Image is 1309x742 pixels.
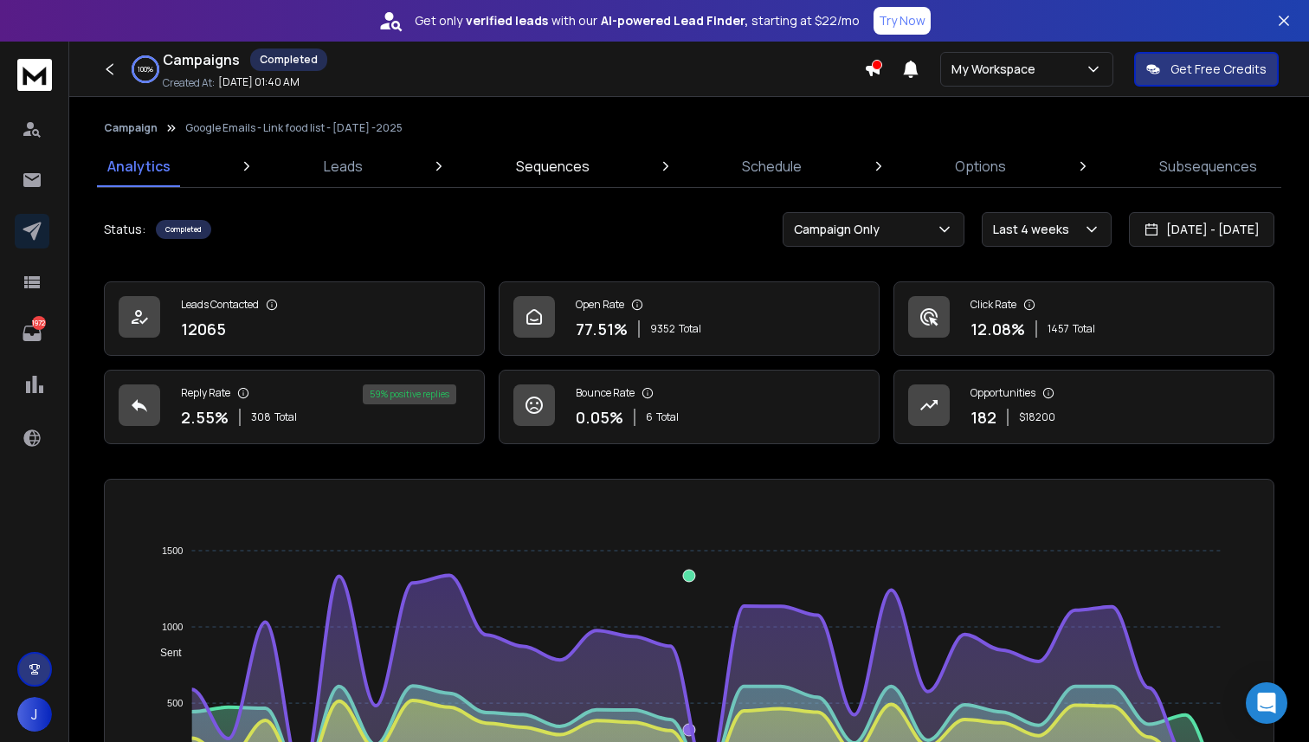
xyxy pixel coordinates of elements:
span: 1457 [1048,322,1069,336]
p: $ 18200 [1019,410,1055,424]
a: 1972 [15,316,49,351]
button: Campaign [104,121,158,135]
p: Analytics [107,156,171,177]
a: Leads Contacted12065 [104,281,485,356]
a: Leads [313,145,373,187]
a: Reply Rate2.55%308Total59% positive replies [104,370,485,444]
img: logo [17,59,52,91]
a: Open Rate77.51%9352Total [499,281,880,356]
span: Total [656,410,679,424]
p: Get Free Credits [1170,61,1267,78]
p: Leads [324,156,363,177]
tspan: 500 [167,698,183,708]
p: 2.55 % [181,405,229,429]
p: Created At: [163,76,215,90]
div: 59 % positive replies [363,384,456,404]
strong: AI-powered Lead Finder, [601,12,748,29]
p: My Workspace [951,61,1042,78]
p: 100 % [138,64,153,74]
p: Last 4 weeks [993,221,1076,238]
div: Completed [250,48,327,71]
span: 6 [646,410,653,424]
p: Google Emails - Link food list - [DATE] -2025 [185,121,403,135]
a: Click Rate12.08%1457Total [893,281,1274,356]
p: Open Rate [576,298,624,312]
p: 77.51 % [576,317,628,341]
p: Click Rate [970,298,1016,312]
p: 182 [970,405,996,429]
p: Options [955,156,1006,177]
p: Try Now [879,12,925,29]
button: Try Now [874,7,931,35]
p: [DATE] 01:40 AM [218,75,300,89]
p: 0.05 % [576,405,623,429]
span: 9352 [650,322,675,336]
a: Options [945,145,1016,187]
p: Opportunities [970,386,1035,400]
strong: verified leads [466,12,548,29]
button: [DATE] - [DATE] [1129,212,1274,247]
tspan: 1500 [162,545,183,556]
tspan: 1000 [162,622,183,632]
a: Subsequences [1149,145,1267,187]
p: Leads Contacted [181,298,259,312]
p: Reply Rate [181,386,230,400]
span: Total [274,410,297,424]
a: Opportunities182$18200 [893,370,1274,444]
button: Get Free Credits [1134,52,1279,87]
span: Total [679,322,701,336]
span: Sent [147,647,182,659]
p: Bounce Rate [576,386,635,400]
h1: Campaigns [163,49,240,70]
p: 12.08 % [970,317,1025,341]
p: Schedule [742,156,802,177]
p: 1972 [32,316,46,330]
button: J [17,697,52,732]
p: Subsequences [1159,156,1257,177]
a: Analytics [97,145,181,187]
span: Total [1073,322,1095,336]
div: Open Intercom Messenger [1246,682,1287,724]
div: Completed [156,220,211,239]
a: Bounce Rate0.05%6Total [499,370,880,444]
a: Schedule [732,145,812,187]
p: Sequences [516,156,590,177]
p: 12065 [181,317,226,341]
a: Sequences [506,145,600,187]
span: 308 [251,410,271,424]
p: Campaign Only [794,221,887,238]
p: Get only with our starting at $22/mo [415,12,860,29]
p: Status: [104,221,145,238]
